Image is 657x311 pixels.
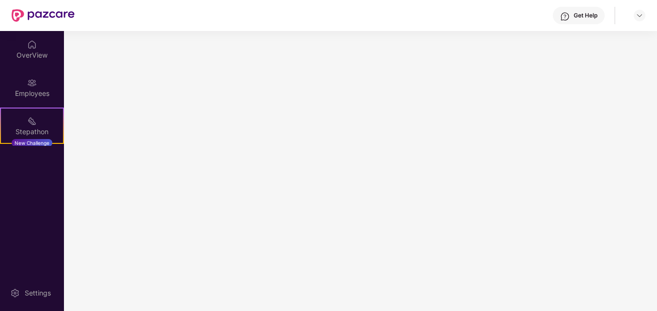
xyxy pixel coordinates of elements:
[636,12,643,19] img: svg+xml;base64,PHN2ZyBpZD0iRHJvcGRvd24tMzJ4MzIiIHhtbG5zPSJodHRwOi8vd3d3LnczLm9yZy8yMDAwL3N2ZyIgd2...
[1,127,63,137] div: Stepathon
[12,139,52,147] div: New Challenge
[27,40,37,49] img: svg+xml;base64,PHN2ZyBpZD0iSG9tZSIgeG1sbnM9Imh0dHA6Ly93d3cudzMub3JnLzIwMDAvc3ZnIiB3aWR0aD0iMjAiIG...
[574,12,597,19] div: Get Help
[10,288,20,298] img: svg+xml;base64,PHN2ZyBpZD0iU2V0dGluZy0yMHgyMCIgeG1sbnM9Imh0dHA6Ly93d3cudzMub3JnLzIwMDAvc3ZnIiB3aW...
[12,9,75,22] img: New Pazcare Logo
[27,78,37,88] img: svg+xml;base64,PHN2ZyBpZD0iRW1wbG95ZWVzIiB4bWxucz0iaHR0cDovL3d3dy53My5vcmcvMjAwMC9zdmciIHdpZHRoPS...
[22,288,54,298] div: Settings
[560,12,570,21] img: svg+xml;base64,PHN2ZyBpZD0iSGVscC0zMngzMiIgeG1sbnM9Imh0dHA6Ly93d3cudzMub3JnLzIwMDAvc3ZnIiB3aWR0aD...
[27,116,37,126] img: svg+xml;base64,PHN2ZyB4bWxucz0iaHR0cDovL3d3dy53My5vcmcvMjAwMC9zdmciIHdpZHRoPSIyMSIgaGVpZ2h0PSIyMC...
